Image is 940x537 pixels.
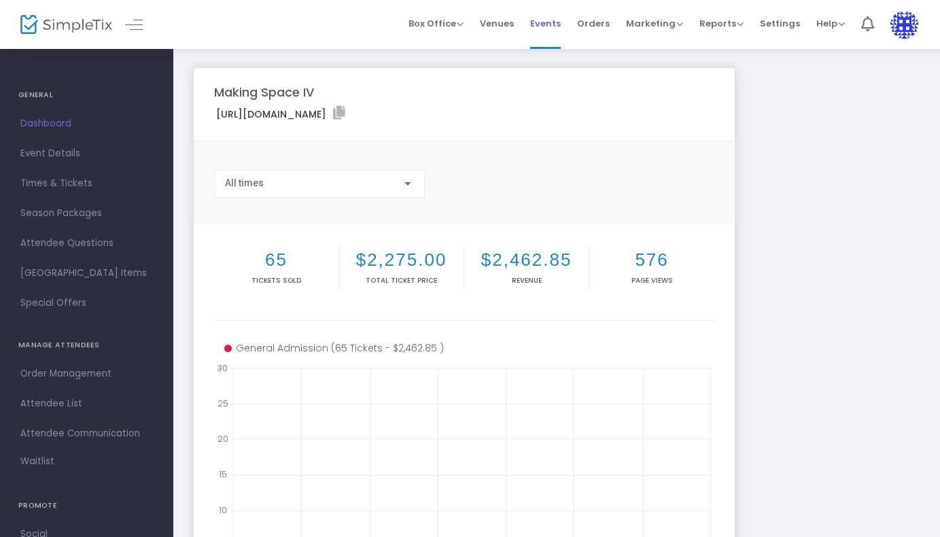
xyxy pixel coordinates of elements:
[699,17,744,30] span: Reports
[342,249,461,271] h2: $2,275.00
[20,294,153,312] span: Special Offers
[20,365,153,383] span: Order Management
[408,17,464,30] span: Box Office
[20,145,153,162] span: Event Details
[626,17,683,30] span: Marketing
[18,492,155,519] h4: PROMOTE
[467,275,586,285] p: Revenue
[20,425,153,443] span: Attendee Communication
[216,106,345,122] label: [URL][DOMAIN_NAME]
[760,6,800,41] span: Settings
[20,395,153,413] span: Attendee List
[577,6,610,41] span: Orders
[20,115,153,133] span: Dashboard
[20,235,153,252] span: Attendee Questions
[219,468,227,480] text: 15
[20,205,153,222] span: Season Packages
[20,455,54,468] span: Waitlist
[530,6,561,41] span: Events
[20,175,153,192] span: Times & Tickets
[217,249,336,271] h2: 65
[214,83,314,101] m-panel-title: Making Space IV
[592,275,712,285] p: Page Views
[217,275,336,285] p: Tickets sold
[816,17,845,30] span: Help
[217,398,228,409] text: 25
[219,504,227,515] text: 10
[342,275,461,285] p: Total Ticket Price
[18,82,155,109] h4: GENERAL
[592,249,712,271] h2: 576
[217,362,228,374] text: 30
[480,6,514,41] span: Venues
[467,249,586,271] h2: $2,462.85
[217,433,228,445] text: 20
[18,332,155,359] h4: MANAGE ATTENDEES
[20,264,153,282] span: [GEOGRAPHIC_DATA] Items
[225,177,264,188] span: All times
